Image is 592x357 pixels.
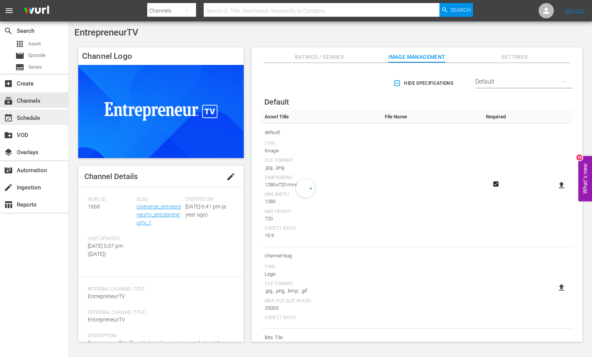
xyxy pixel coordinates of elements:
[15,63,24,72] span: Series
[226,172,235,181] span: edit
[265,304,377,312] div: 25000
[265,141,377,147] div: Type
[450,3,471,17] span: Search
[578,156,592,201] button: Open Feedback Widget
[185,204,226,218] span: [DATE] 6:41 pm (a year ago)
[291,52,348,62] span: Ratings / Genres
[265,281,377,287] div: File Format
[475,71,573,92] div: Default
[185,197,230,203] span: Created On:
[265,232,377,239] div: 16:9
[88,333,230,339] span: Description:
[4,148,13,157] span: Overlays
[78,47,244,65] h4: Channel Logo
[222,168,240,186] button: edit
[4,166,13,175] span: Automation
[265,209,377,215] div: Min Height
[28,52,45,59] span: Episode
[265,264,377,270] div: Type
[28,40,41,48] span: Asset
[88,293,125,299] span: EntrepreneurTV
[15,39,24,48] span: Asset
[137,204,181,226] a: cineverse_entrepreneurtv_entrepreneurtv_1
[265,251,377,261] span: channel-bug
[15,51,24,60] span: Episode
[88,197,133,203] span: Wurl ID:
[88,204,100,210] span: 1868
[88,340,227,354] span: EntrepreneurTV offers high-stakes investment, behind-the-scenes looks at brands, and tips for sta...
[88,243,123,257] span: [DATE] 5:07 pm ([DATE])
[5,6,14,15] span: menu
[265,198,377,205] div: 1280
[265,270,377,278] div: Logo
[78,65,244,158] img: EntrepreneurTV
[491,181,500,187] svg: Required
[482,110,510,124] th: Required
[88,317,125,323] span: EntrepreneurTV
[392,73,456,94] button: Hide Specifications
[4,113,13,123] span: Schedule
[565,8,585,14] a: Sign Out
[439,3,473,17] button: Search
[4,200,13,209] span: Reports
[18,2,55,20] img: ans4CAIJ8jUAAAAAAAAAAAAAAAAAAAAAAAAgQb4GAAAAAAAAAAAAAAAAAAAAAAAAJMjXAAAAAAAAAAAAAAAAAAAAAAAAgAT5G...
[265,181,377,189] div: 1280x720 minimum
[265,158,377,164] div: File Format
[381,110,482,124] th: File Name
[388,52,446,62] span: Image Management
[265,175,377,181] div: Dimensions
[4,96,13,105] span: Channels
[84,172,138,181] span: Channel Details
[4,183,13,192] span: Ingestion
[265,192,377,198] div: Min Width
[264,97,289,107] span: Default
[88,310,230,316] span: External Channel Title:
[261,110,381,124] th: Asset Title
[265,164,377,171] div: .jpg, .png
[486,52,543,62] span: Settings
[4,79,13,88] span: Create
[265,215,377,223] div: 720
[265,226,377,232] div: Aspect Ratio
[265,298,377,304] div: Max File Size In Kbs
[4,26,13,36] span: Search
[88,236,133,242] span: Last Updated:
[265,147,377,155] div: Image
[265,128,377,137] span: default
[265,287,377,295] div: .jpg, .png, .bmp, .gif
[265,333,377,342] span: Bits Tile
[88,286,230,292] span: Internal Channel Title:
[576,154,582,160] div: 10
[395,79,453,87] span: Hide Specifications
[4,131,13,140] span: VOD
[28,63,42,71] span: Series
[74,27,138,38] span: EntrepreneurTV
[265,315,377,321] div: Aspect Ratio
[137,197,182,203] span: Slug:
